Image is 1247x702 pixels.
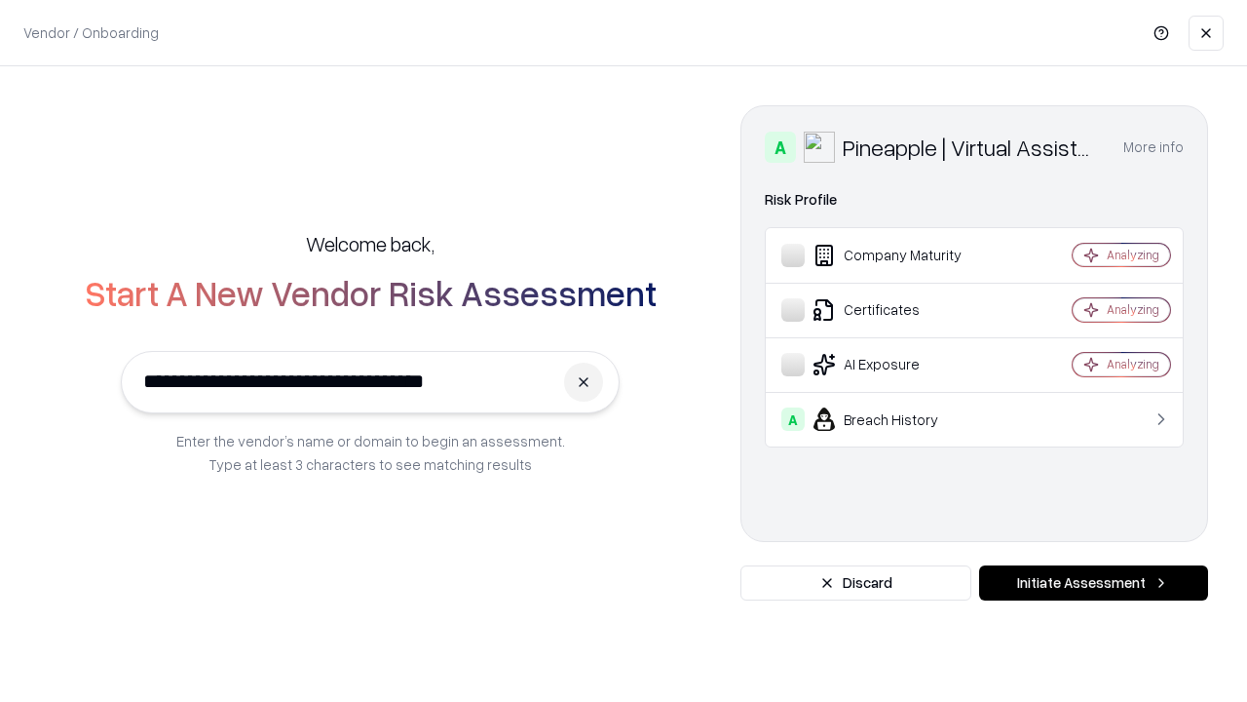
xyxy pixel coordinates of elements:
button: Discard [740,565,971,601]
div: A [781,408,805,431]
button: Initiate Assessment [979,565,1208,601]
div: AI Exposure [781,353,1014,376]
div: A [765,132,796,163]
div: Company Maturity [781,244,1014,267]
div: Pineapple | Virtual Assistant Agency [843,132,1100,163]
button: More info [1123,130,1184,165]
div: Risk Profile [765,188,1184,212]
div: Breach History [781,408,1014,431]
img: Pineapple | Virtual Assistant Agency [804,132,835,163]
div: Analyzing [1107,247,1159,263]
div: Certificates [781,298,1014,322]
div: Analyzing [1107,301,1159,318]
div: Analyzing [1107,356,1159,372]
h2: Start A New Vendor Risk Assessment [85,273,657,312]
h5: Welcome back, [306,230,435,257]
p: Enter the vendor’s name or domain to begin an assessment. Type at least 3 characters to see match... [176,429,565,476]
p: Vendor / Onboarding [23,22,159,43]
